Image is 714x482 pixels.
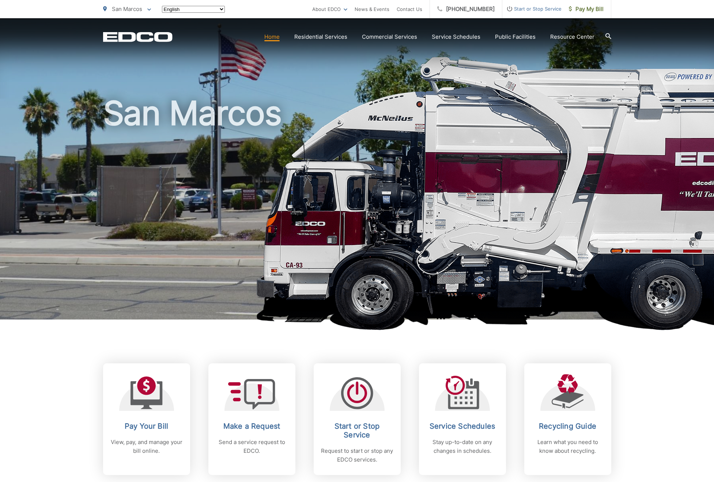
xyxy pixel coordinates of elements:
a: Make a Request Send a service request to EDCO. [208,363,295,475]
a: Commercial Services [362,32,417,41]
a: Residential Services [294,32,347,41]
a: Service Schedules Stay up-to-date on any changes in schedules. [419,363,506,475]
a: Service Schedules [432,32,480,41]
h2: Recycling Guide [532,422,604,431]
p: Send a service request to EDCO. [216,438,288,455]
p: View, pay, and manage your bill online. [110,438,183,455]
a: Home [264,32,280,41]
h1: San Marcos [103,95,611,326]
h2: Make a Request [216,422,288,431]
select: Select a language [162,6,225,13]
p: Stay up-to-date on any changes in schedules. [426,438,499,455]
a: EDCD logo. Return to the homepage. [103,32,173,42]
a: Pay Your Bill View, pay, and manage your bill online. [103,363,190,475]
p: Request to start or stop any EDCO services. [321,447,393,464]
a: Contact Us [397,5,422,14]
a: Resource Center [550,32,594,41]
a: News & Events [355,5,389,14]
a: Public Facilities [495,32,536,41]
h2: Pay Your Bill [110,422,183,431]
h2: Service Schedules [426,422,499,431]
h2: Start or Stop Service [321,422,393,439]
p: Learn what you need to know about recycling. [532,438,604,455]
span: San Marcos [112,5,142,12]
a: About EDCO [312,5,347,14]
a: Recycling Guide Learn what you need to know about recycling. [524,363,611,475]
span: Pay My Bill [569,5,604,14]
